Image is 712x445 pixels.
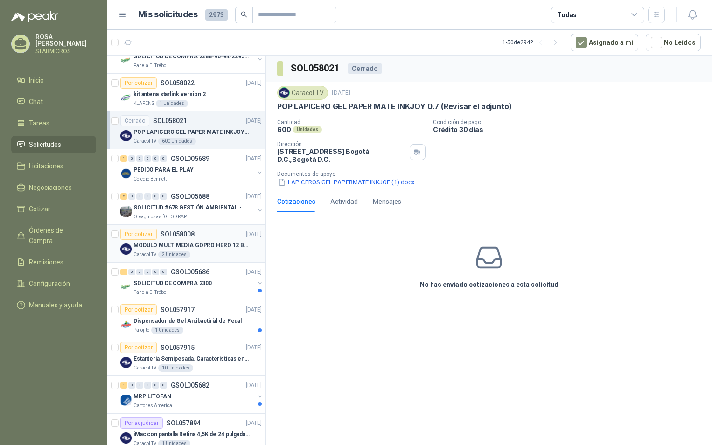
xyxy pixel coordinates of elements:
a: Manuales y ayuda [11,296,96,314]
p: Crédito 30 días [433,125,708,133]
p: Documentos de apoyo [277,171,708,177]
p: MODULO MULTIMEDIA GOPRO HERO 12 BLACK [133,241,250,250]
p: Caracol TV [133,364,156,372]
a: Inicio [11,71,96,89]
div: 0 [128,269,135,275]
p: GSOL005682 [171,382,209,389]
p: [STREET_ADDRESS] Bogotá D.C. , Bogotá D.C. [277,147,406,163]
img: Company Logo [120,92,132,104]
div: 0 [128,193,135,200]
p: [DATE] [246,381,262,390]
div: 600 Unidades [158,138,196,145]
span: Tareas [29,118,49,128]
p: Panela El Trébol [133,62,168,70]
p: kit antena starlink version 2 [133,90,206,99]
div: 0 [144,155,151,162]
div: Por cotizar [120,304,157,315]
p: Dirección [277,141,406,147]
div: 0 [144,193,151,200]
img: Company Logo [120,55,132,66]
div: 1 [120,269,127,275]
div: 0 [160,382,167,389]
div: 1 - 50 de 2942 [503,35,563,50]
p: GSOL005688 [171,193,209,200]
span: Licitaciones [29,161,63,171]
button: Asignado a mi [571,34,638,51]
a: Tareas [11,114,96,132]
div: 0 [144,269,151,275]
div: 2 [120,193,127,200]
p: Dispensador de Gel Antibactirial de Pedal [133,317,242,326]
p: Condición de pago [433,119,708,125]
a: Solicitudes [11,136,96,153]
h3: No has enviado cotizaciones a esta solicitud [420,279,558,290]
img: Company Logo [120,243,132,255]
p: SOLICITUD DE COMPRA 2300 [133,279,212,288]
span: Configuración [29,278,70,289]
a: Por cotizarSOL057915[DATE] Company LogoEstantería Semipesada. Características en el adjuntoCaraco... [107,338,265,376]
p: SOL057917 [161,306,195,313]
img: Company Logo [120,130,132,141]
a: 1 0 0 0 0 0 GSOL005689[DATE] Company LogoPEDIDO PARA EL PLAYColegio Bennett [120,153,264,183]
a: CerradoSOL058021[DATE] Company LogoPOP LAPICERO GEL PAPER MATE INKJOY 0.7 (Revisar el adjunto)Car... [107,111,265,149]
p: GSOL005689 [171,155,209,162]
p: iMac con pantalla Retina 4,5K de 24 pulgadas M4 [133,430,250,439]
p: [DATE] [246,419,262,428]
p: SOL058021 [153,118,187,124]
div: 0 [136,269,143,275]
a: 2 0 0 0 0 0 GSOL005688[DATE] Company LogoSOLICITUD #678 GESTIÓN AMBIENTAL - TUMACOOleaginosas [GE... [120,191,264,221]
div: 1 [120,155,127,162]
img: Company Logo [120,206,132,217]
div: Mensajes [373,196,401,207]
div: Por cotizar [120,229,157,240]
span: search [241,11,247,18]
div: Caracol TV [277,86,328,100]
div: 0 [128,382,135,389]
p: POP LAPICERO GEL PAPER MATE INKJOY 0.7 (Revisar el adjunto) [133,128,250,137]
p: POP LAPICERO GEL PAPER MATE INKJOY 0.7 (Revisar el adjunto) [277,102,511,111]
div: 0 [152,155,159,162]
div: 0 [160,155,167,162]
a: Licitaciones [11,157,96,175]
div: 0 [152,382,159,389]
p: GSOL005686 [171,269,209,275]
button: No Leídos [646,34,701,51]
p: [DATE] [246,230,262,239]
p: Oleaginosas [GEOGRAPHIC_DATA][PERSON_NAME] [133,213,192,221]
span: Manuales y ayuda [29,300,82,310]
p: SOL058008 [161,231,195,237]
p: [DATE] [246,154,262,163]
span: Negociaciones [29,182,72,193]
div: Cerrado [348,63,382,74]
div: Todas [557,10,577,20]
a: 1 0 0 0 0 0 GSOL005686[DATE] Company LogoSOLICITUD DE COMPRA 2300Panela El Trébol [120,266,264,296]
div: 0 [136,155,143,162]
a: Cotizar [11,200,96,218]
img: Logo peakr [11,11,59,22]
p: STARMICROS [35,49,96,54]
div: Cerrado [120,115,149,126]
p: Cantidad [277,119,426,125]
p: Colegio Bennett [133,175,167,183]
h3: SOL058021 [291,61,341,76]
a: Por cotizarSOL058022[DATE] Company Logokit antena starlink version 2KLARENS1 Unidades [107,74,265,111]
div: Cotizaciones [277,196,315,207]
div: 10 Unidades [158,364,193,372]
p: MRP LITOFAN [133,392,171,401]
h1: Mis solicitudes [138,8,198,21]
p: KLARENS [133,100,154,107]
a: Chat [11,93,96,111]
span: Órdenes de Compra [29,225,87,246]
p: Cartones America [133,402,172,410]
p: SOLICITUD #678 GESTIÓN AMBIENTAL - TUMACO [133,203,250,212]
img: Company Logo [120,395,132,406]
div: 0 [136,382,143,389]
p: ROSA [PERSON_NAME] [35,34,96,47]
div: 0 [136,193,143,200]
p: [DATE] [246,117,262,125]
p: 600 [277,125,291,133]
div: 0 [128,155,135,162]
div: Por adjudicar [120,417,163,429]
img: Company Logo [120,357,132,368]
p: [DATE] [246,343,262,352]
